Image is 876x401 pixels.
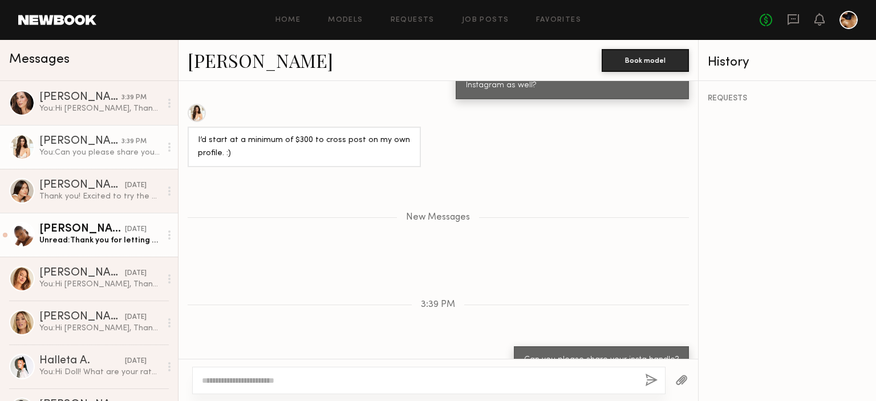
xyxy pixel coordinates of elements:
[39,311,125,323] div: [PERSON_NAME]
[406,213,470,222] span: New Messages
[39,323,161,334] div: You: Hi [PERSON_NAME], Thanks for getting back to me. My budget is $150/reel plus complimentary p...
[125,180,147,191] div: [DATE]
[188,48,333,72] a: [PERSON_NAME]
[421,300,455,310] span: 3:39 PM
[708,95,867,103] div: REQUESTS
[524,354,679,367] div: Can you please share your insta handle?
[602,55,689,64] a: Book model
[39,191,161,202] div: Thank you! Excited to try the product and create :)
[125,268,147,279] div: [DATE]
[328,17,363,24] a: Models
[198,134,411,160] div: I’d start at a minimum of $300 to cross post on my own profile. :)
[125,356,147,367] div: [DATE]
[602,49,689,72] button: Book model
[39,180,125,191] div: [PERSON_NAME]
[125,312,147,323] div: [DATE]
[39,355,125,367] div: Halleta A.
[9,53,70,66] span: Messages
[275,17,301,24] a: Home
[39,147,161,158] div: You: Can you please share your insta handle?
[125,224,147,235] div: [DATE]
[708,56,867,69] div: History
[39,136,121,147] div: [PERSON_NAME]
[39,103,161,114] div: You: Hi [PERSON_NAME], Thanks for getting back to me. My budget is $150/reel plus complimentary p...
[39,279,161,290] div: You: Hi [PERSON_NAME], Thanks for getting back to me. My budget is $150/reel plus complimentary p...
[39,92,121,103] div: [PERSON_NAME]
[39,224,125,235] div: [PERSON_NAME]
[536,17,581,24] a: Favorites
[39,367,161,378] div: You: Hi Doll! What are your rates for UGC reels?
[391,17,435,24] a: Requests
[39,235,161,246] div: Unread: Thank you for letting me know, I will politely pass this time around! Hope to work with y...
[121,136,147,147] div: 3:39 PM
[121,92,147,103] div: 3:39 PM
[39,268,125,279] div: [PERSON_NAME]
[462,17,509,24] a: Job Posts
